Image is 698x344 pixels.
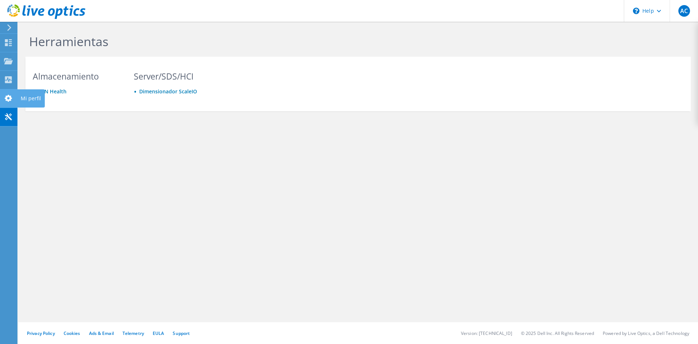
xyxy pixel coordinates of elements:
a: SAN Health [38,88,67,95]
li: Powered by Live Optics, a Dell Technology [603,330,689,336]
a: Privacy Policy [27,330,55,336]
h1: Herramientas [29,34,520,49]
svg: \n [633,8,639,14]
div: Mi perfil [17,89,45,108]
a: Cookies [64,330,80,336]
li: © 2025 Dell Inc. All Rights Reserved [521,330,594,336]
a: Dimensionador ScaleIO [139,88,197,95]
a: EULA [153,330,164,336]
h3: Almacenamiento [33,72,120,80]
span: AC [678,5,690,17]
li: Version: [TECHNICAL_ID] [461,330,512,336]
a: Support [173,330,190,336]
a: Telemetry [123,330,144,336]
a: Ads & Email [89,330,114,336]
h3: Server/SDS/HCI [134,72,221,80]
